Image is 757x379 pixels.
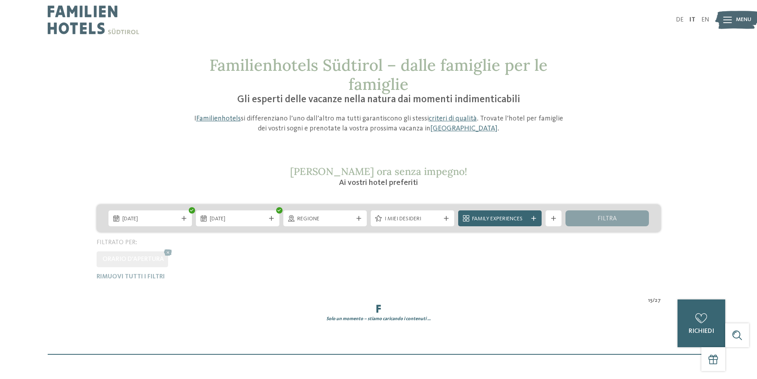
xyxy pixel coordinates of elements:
[648,297,652,305] span: 15
[385,215,440,223] span: I miei desideri
[290,165,467,178] span: [PERSON_NAME] ora senza impegno!
[430,125,498,132] a: [GEOGRAPHIC_DATA]
[339,179,418,187] span: Ai vostri hotel preferiti
[209,55,548,94] span: Familienhotels Südtirol – dalle famiglie per le famiglie
[655,297,661,305] span: 27
[701,17,709,23] a: EN
[678,299,725,347] a: richiedi
[297,215,353,223] span: Regione
[210,215,265,223] span: [DATE]
[689,328,714,334] span: richiedi
[689,17,695,23] a: IT
[91,316,667,323] div: Solo un momento – stiamo caricando i contenuti …
[196,115,241,122] a: Familienhotels
[736,16,751,24] span: Menu
[652,297,655,305] span: /
[676,17,683,23] a: DE
[122,215,178,223] span: [DATE]
[190,114,567,134] p: I si differenziano l’uno dall’altro ma tutti garantiscono gli stessi . Trovate l’hotel per famigl...
[237,95,520,105] span: Gli esperti delle vacanze nella natura dai momenti indimenticabili
[472,215,528,223] span: Family Experiences
[429,115,477,122] a: criteri di qualità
